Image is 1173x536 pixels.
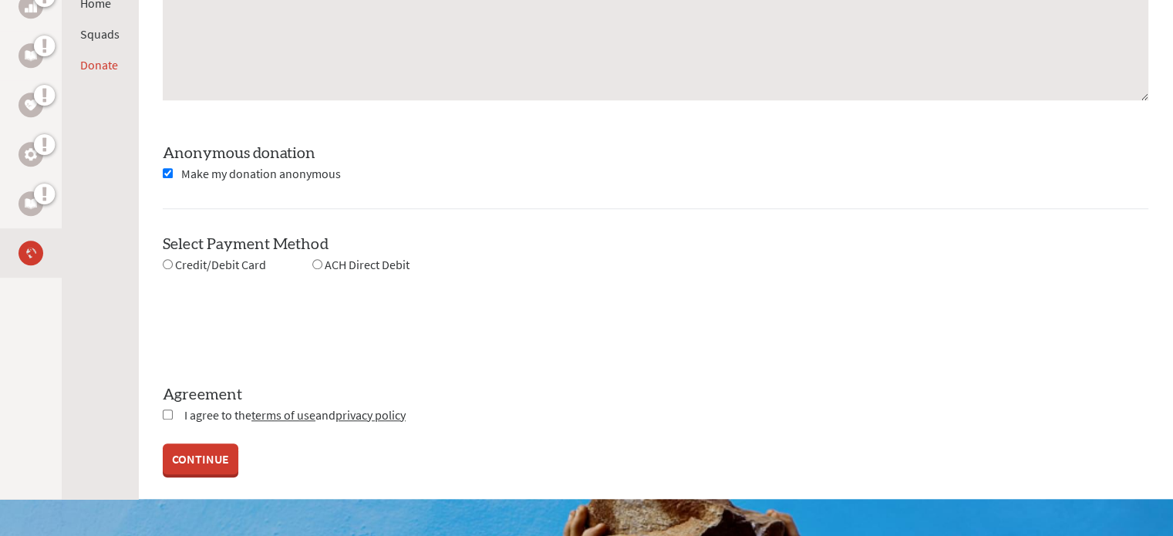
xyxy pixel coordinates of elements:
span: Make my donation anonymous [181,166,341,181]
li: Squads [80,25,120,43]
img: Medical [25,247,37,259]
img: Health [25,99,37,110]
a: Impact [19,191,43,216]
a: CONTINUE [163,443,238,474]
iframe: reCAPTCHA [163,293,397,353]
a: privacy policy [335,407,406,423]
a: Health [19,93,43,117]
a: Donate [80,57,118,72]
label: Agreement [163,384,1148,406]
label: Anonymous donation [163,146,315,161]
span: ACH Direct Debit [325,257,410,272]
a: STEM [19,142,43,167]
span: I agree to the and [184,407,406,423]
a: Medical [19,241,43,265]
a: terms of use [251,407,315,423]
span: Credit/Debit Card [175,257,266,272]
a: Squads [80,26,120,42]
a: Education [19,43,43,68]
img: Education [25,50,37,61]
li: Donate [80,56,120,74]
label: Select Payment Method [163,237,329,252]
img: Impact [25,198,37,209]
img: STEM [25,148,37,160]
